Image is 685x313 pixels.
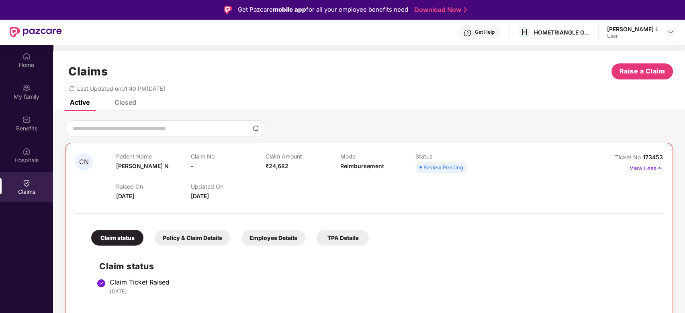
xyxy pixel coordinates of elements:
p: Raised On [116,183,191,190]
img: svg+xml;base64,PHN2ZyB4bWxucz0iaHR0cDovL3d3dy53My5vcmcvMjAwMC9zdmciIHdpZHRoPSIxNyIgaGVpZ2h0PSIxNy... [656,164,663,173]
span: 173453 [643,154,663,161]
strong: mobile app [273,6,306,13]
img: Stroke [464,6,467,14]
div: HOMETRIANGLE ONLINE SERVICES PRIVATE LIMITED [534,28,590,36]
p: Status [415,153,490,160]
span: ₹24,682 [266,163,288,169]
span: [PERSON_NAME] N [116,163,169,169]
img: New Pazcare Logo [10,27,62,37]
span: redo [69,85,75,92]
img: svg+xml;base64,PHN2ZyBpZD0iU2VhcmNoLTMyeDMyIiB4bWxucz0iaHR0cDovL3d3dy53My5vcmcvMjAwMC9zdmciIHdpZH... [253,125,259,132]
p: View Less [630,162,663,173]
div: Get Help [475,29,495,35]
span: Reimbursement [340,163,384,169]
h2: Claim status [99,260,655,273]
div: Policy & Claim Details [155,230,230,246]
div: Review Pending [423,163,463,171]
img: svg+xml;base64,PHN2ZyBpZD0iRHJvcGRvd24tMzJ4MzIiIHhtbG5zPSJodHRwOi8vd3d3LnczLm9yZy8yMDAwL3N2ZyIgd2... [667,29,674,35]
p: Mode [340,153,415,160]
div: [PERSON_NAME] L [607,25,658,33]
div: Claim Ticket Raised [110,278,655,286]
img: svg+xml;base64,PHN2ZyBpZD0iQmVuZWZpdHMiIHhtbG5zPSJodHRwOi8vd3d3LnczLm9yZy8yMDAwL3N2ZyIgd2lkdGg9Ij... [22,116,31,124]
p: Updated On [191,183,266,190]
span: Raise a Claim [620,66,665,76]
div: Employee Details [241,230,305,246]
h1: Claims [68,65,108,78]
img: svg+xml;base64,PHN2ZyBpZD0iSG9tZSIgeG1sbnM9Imh0dHA6Ly93d3cudzMub3JnLzIwMDAvc3ZnIiB3aWR0aD0iMjAiIG... [22,52,31,60]
a: Download Now [414,6,464,14]
p: Patient Name [116,153,191,160]
span: - [191,163,194,169]
span: [DATE] [191,193,209,199]
div: Active [70,98,90,106]
button: Raise a Claim [611,63,673,79]
div: Get Pazcare for all your employee benefits need [238,5,408,14]
img: Logo [224,6,232,14]
img: svg+xml;base64,PHN2ZyBpZD0iSG9zcGl0YWxzIiB4bWxucz0iaHR0cDovL3d3dy53My5vcmcvMjAwMC9zdmciIHdpZHRoPS... [22,147,31,155]
div: [DATE] [110,288,655,295]
span: Ticket No [615,154,643,161]
span: [DATE] [116,193,134,199]
img: svg+xml;base64,PHN2ZyBpZD0iU3RlcC1Eb25lLTMyeDMyIiB4bWxucz0iaHR0cDovL3d3dy53My5vcmcvMjAwMC9zdmciIH... [96,278,106,288]
img: svg+xml;base64,PHN2ZyBpZD0iQ2xhaW0iIHhtbG5zPSJodHRwOi8vd3d3LnczLm9yZy8yMDAwL3N2ZyIgd2lkdGg9IjIwIi... [22,179,31,187]
span: H [521,27,528,37]
span: Last Updated on 01:40 PM[DATE] [77,85,165,92]
img: svg+xml;base64,PHN2ZyBpZD0iSGVscC0zMngzMiIgeG1sbnM9Imh0dHA6Ly93d3cudzMub3JnLzIwMDAvc3ZnIiB3aWR0aD... [464,29,472,37]
span: CN [79,159,89,165]
div: Closed [115,98,136,106]
p: Claim No [191,153,266,160]
img: svg+xml;base64,PHN2ZyB3aWR0aD0iMjAiIGhlaWdodD0iMjAiIHZpZXdCb3g9IjAgMCAyMCAyMCIgZmlsbD0ibm9uZSIgeG... [22,84,31,92]
div: Claim status [91,230,143,246]
p: Claim Amount [266,153,340,160]
div: User [607,33,658,39]
div: TPA Details [317,230,369,246]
